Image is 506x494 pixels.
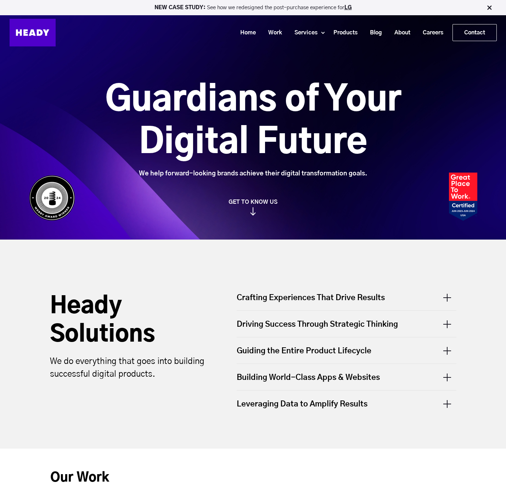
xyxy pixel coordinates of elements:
a: Blog [361,26,386,39]
a: Home [231,26,259,39]
p: We do everything that goes into building successful digital products. [50,355,209,381]
div: Building World-Class Apps & Websites [237,364,456,390]
a: GET TO KNOW US [26,198,481,215]
a: About [386,26,414,39]
div: We help forward-looking brands achieve their digital transformation goals. [66,170,441,178]
a: Work [259,26,286,39]
img: Heady_2023_Certification_Badge [449,173,477,221]
img: Heady_WebbyAward_Winner-4 [29,175,75,221]
p: See how we redesigned the post-purchase experience for [3,5,503,10]
h1: Guardians of Your Digital Future [66,79,441,164]
a: Careers [414,26,447,39]
img: Heady_Logo_Web-01 (1) [10,19,56,46]
strong: NEW CASE STUDY: [154,5,207,10]
img: arrow_down [250,208,256,216]
a: LG [344,5,352,10]
a: Contact [453,24,496,41]
h2: Heady Solutions [50,292,209,349]
div: Navigation Menu [63,24,497,41]
div: Crafting Experiences That Drive Results [237,292,456,310]
div: Driving Success Through Strategic Thinking [237,311,456,337]
a: Products [325,26,361,39]
a: Services [286,26,321,39]
div: Leveraging Data to Amplify Results [237,391,456,417]
img: Close Bar [486,4,493,11]
div: Guiding the Entire Product Lifecycle [237,337,456,364]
